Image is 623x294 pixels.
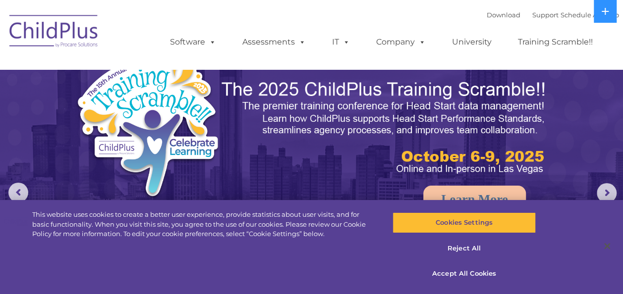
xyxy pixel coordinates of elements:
[366,32,436,52] a: Company
[4,8,104,57] img: ChildPlus by Procare Solutions
[160,32,226,52] a: Software
[508,32,603,52] a: Training Scramble!!
[487,11,520,19] a: Download
[138,106,180,113] span: Phone number
[393,212,536,233] button: Cookies Settings
[423,186,526,213] a: Learn More
[532,11,559,19] a: Support
[442,32,502,52] a: University
[232,32,316,52] a: Assessments
[487,11,619,19] font: |
[561,11,619,19] a: Schedule A Demo
[596,235,618,257] button: Close
[32,210,374,239] div: This website uses cookies to create a better user experience, provide statistics about user visit...
[322,32,360,52] a: IT
[138,65,168,73] span: Last name
[393,263,536,284] button: Accept All Cookies
[393,238,536,259] button: Reject All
